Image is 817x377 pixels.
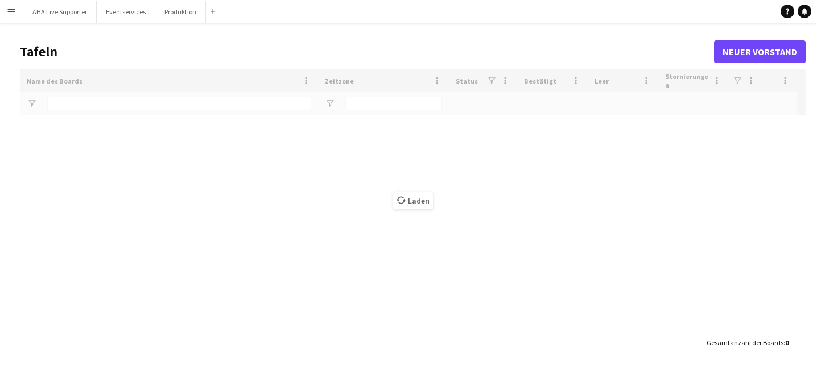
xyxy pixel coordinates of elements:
span: Laden [393,192,433,209]
button: Produktion [155,1,206,23]
span: 0 [785,338,789,347]
a: Neuer Vorstand [714,40,806,63]
div: : [707,332,789,354]
button: Eventservices [97,1,155,23]
span: Gesamtanzahl der Boards [707,338,783,347]
h1: Tafeln [20,43,714,60]
button: AHA Live Supporter [23,1,97,23]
